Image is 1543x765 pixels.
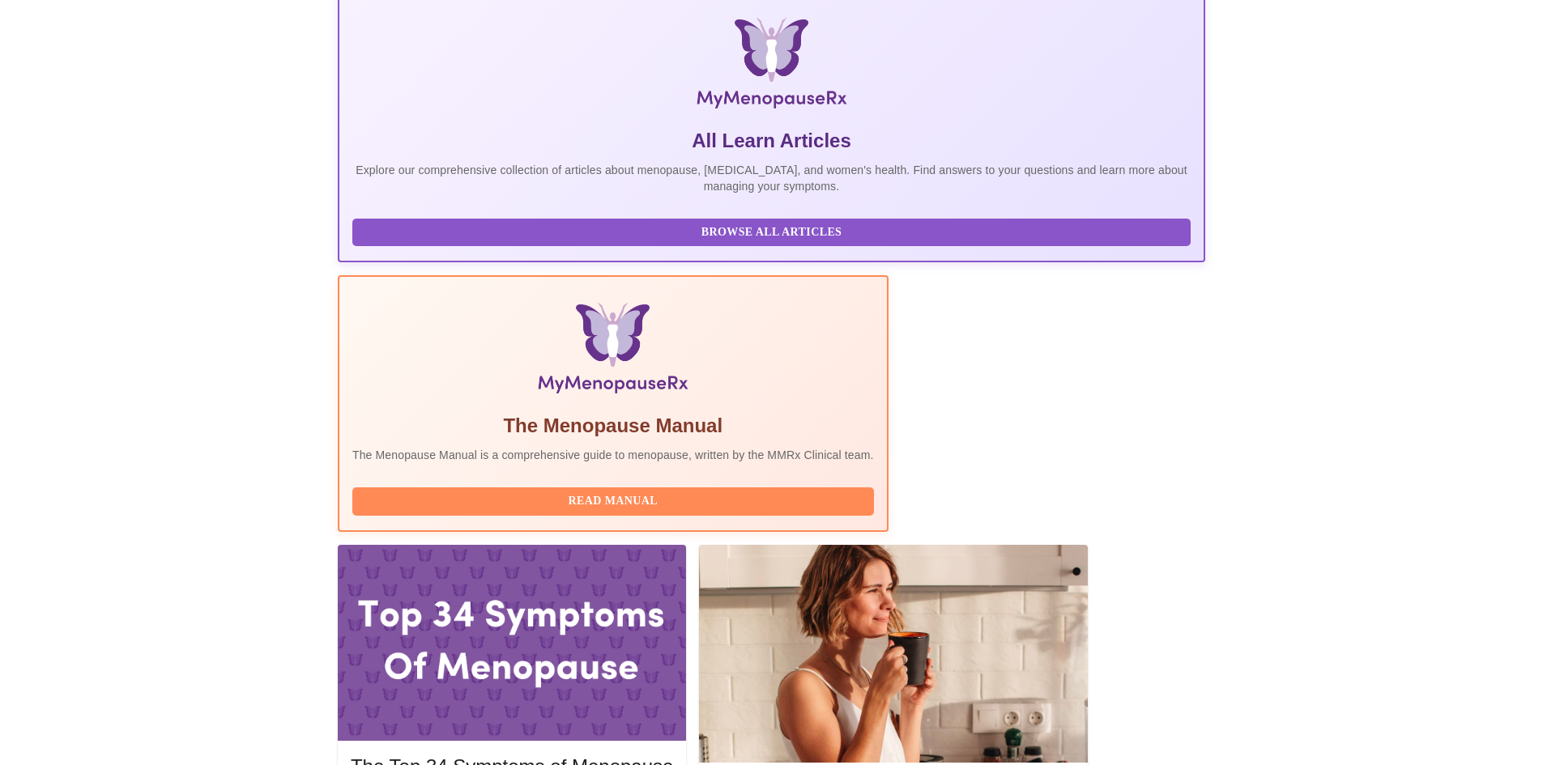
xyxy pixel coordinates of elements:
a: Read Manual [352,493,878,507]
h5: The Menopause Manual [352,413,874,439]
img: MyMenopauseRx Logo [483,18,1060,115]
span: Read Manual [369,491,858,512]
button: Read Manual [352,487,874,516]
p: Explore our comprehensive collection of articles about menopause, [MEDICAL_DATA], and women's hea... [352,162,1191,194]
img: Menopause Manual [435,303,791,400]
h5: All Learn Articles [352,128,1191,154]
p: The Menopause Manual is a comprehensive guide to menopause, written by the MMRx Clinical team. [352,447,874,463]
button: Browse All Articles [352,219,1191,247]
span: Browse All Articles [369,223,1174,243]
a: Browse All Articles [352,224,1195,238]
